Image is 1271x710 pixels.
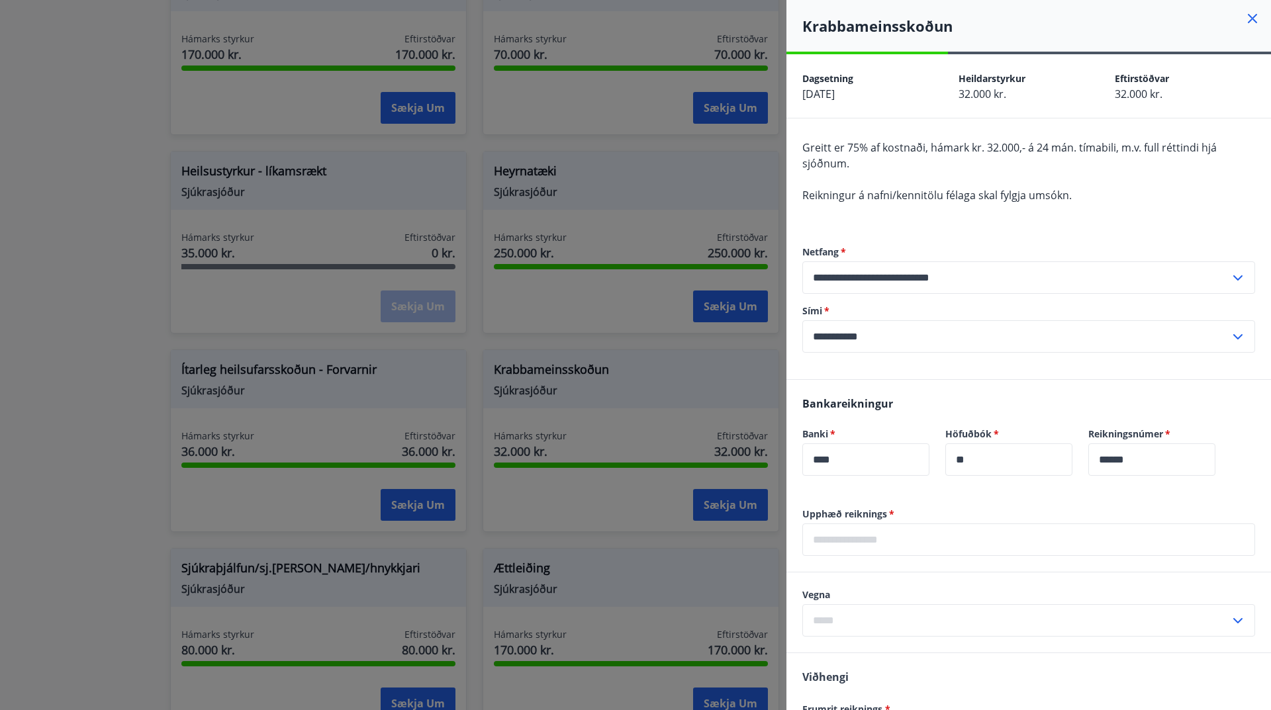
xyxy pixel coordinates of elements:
span: Bankareikningur [802,396,893,411]
h4: Krabbameinsskoðun [802,16,1271,36]
span: Heildarstyrkur [959,72,1025,85]
label: Banki [802,427,929,441]
label: Reikningsnúmer [1088,427,1215,441]
span: 32.000 kr. [1115,87,1162,101]
label: Netfang [802,245,1255,259]
span: Dagsetning [802,72,853,85]
label: Sími [802,304,1255,318]
span: Eftirstöðvar [1115,72,1169,85]
span: Reikningur á nafni/kennitölu félaga skal fylgja umsókn. [802,188,1072,202]
label: Vegna [802,588,1255,601]
div: Upphæð reiknings [802,523,1255,556]
label: Upphæð reiknings [802,508,1255,521]
span: Viðhengi [802,670,849,684]
label: Höfuðbók [945,427,1072,441]
span: 32.000 kr. [959,87,1006,101]
span: Greitt er 75% af kostnaði, hámark kr. 32.000,- á 24 mán. tímabili, m.v. full réttindi hjá sjóðnum. [802,140,1217,171]
span: [DATE] [802,87,835,101]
